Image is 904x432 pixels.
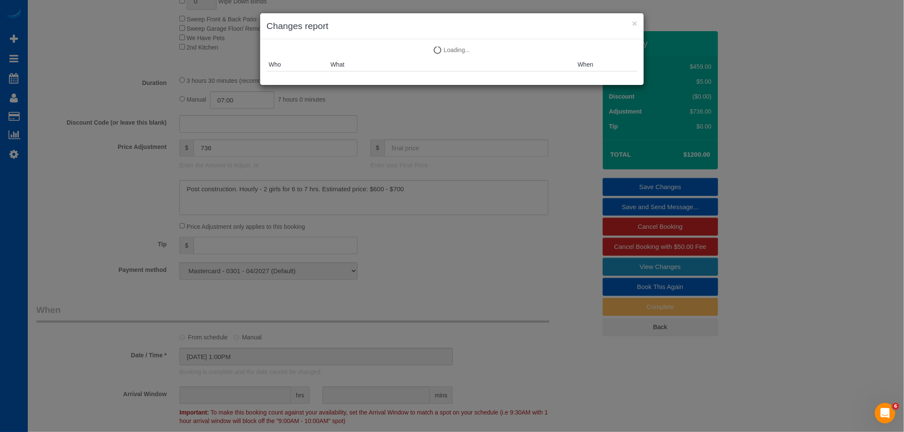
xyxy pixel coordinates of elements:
span: 6 [892,403,899,410]
sui-modal: Changes report [260,13,644,85]
h3: Changes report [267,20,637,32]
th: What [329,58,576,71]
p: Loading... [267,46,637,54]
button: × [632,19,637,28]
th: Who [267,58,329,71]
iframe: Intercom live chat [875,403,895,423]
th: When [575,58,637,71]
